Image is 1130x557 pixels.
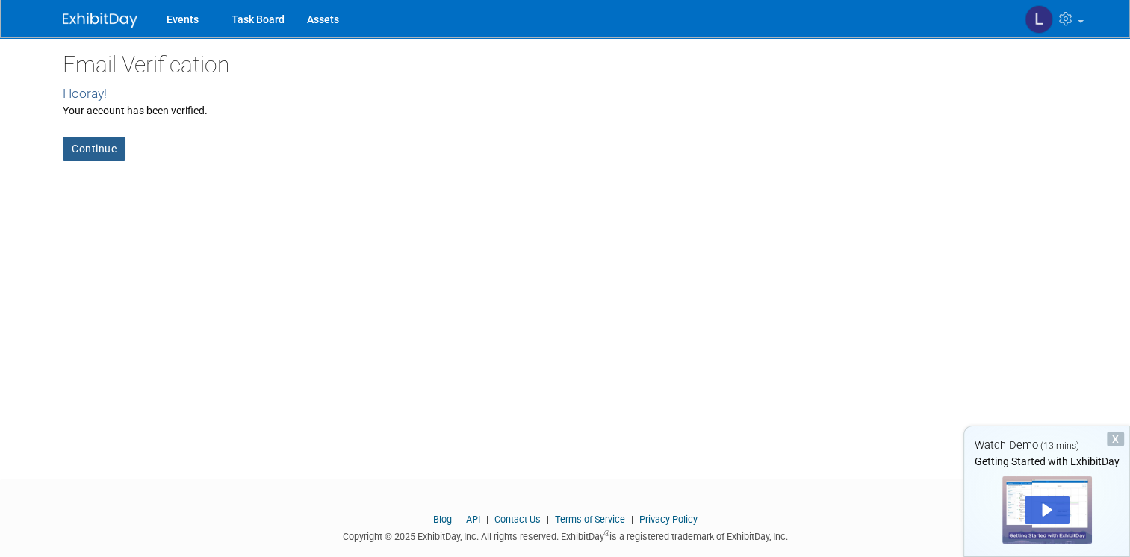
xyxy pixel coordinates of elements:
[454,514,464,525] span: |
[1025,496,1070,524] div: Play
[627,514,637,525] span: |
[964,438,1129,453] div: Watch Demo
[63,13,137,28] img: ExhibitDay
[543,514,553,525] span: |
[555,514,625,525] a: Terms of Service
[63,84,1067,103] div: Hooray!
[494,514,541,525] a: Contact Us
[466,514,480,525] a: API
[1040,441,1079,451] span: (13 mins)
[964,454,1129,469] div: Getting Started with ExhibitDay
[1025,5,1053,34] img: Lewis Cruz
[482,514,492,525] span: |
[63,52,1067,77] h2: Email Verification
[63,137,125,161] a: Continue
[639,514,698,525] a: Privacy Policy
[433,514,452,525] a: Blog
[604,529,609,538] sup: ®
[63,103,1067,118] div: Your account has been verified.
[1107,432,1124,446] div: Dismiss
